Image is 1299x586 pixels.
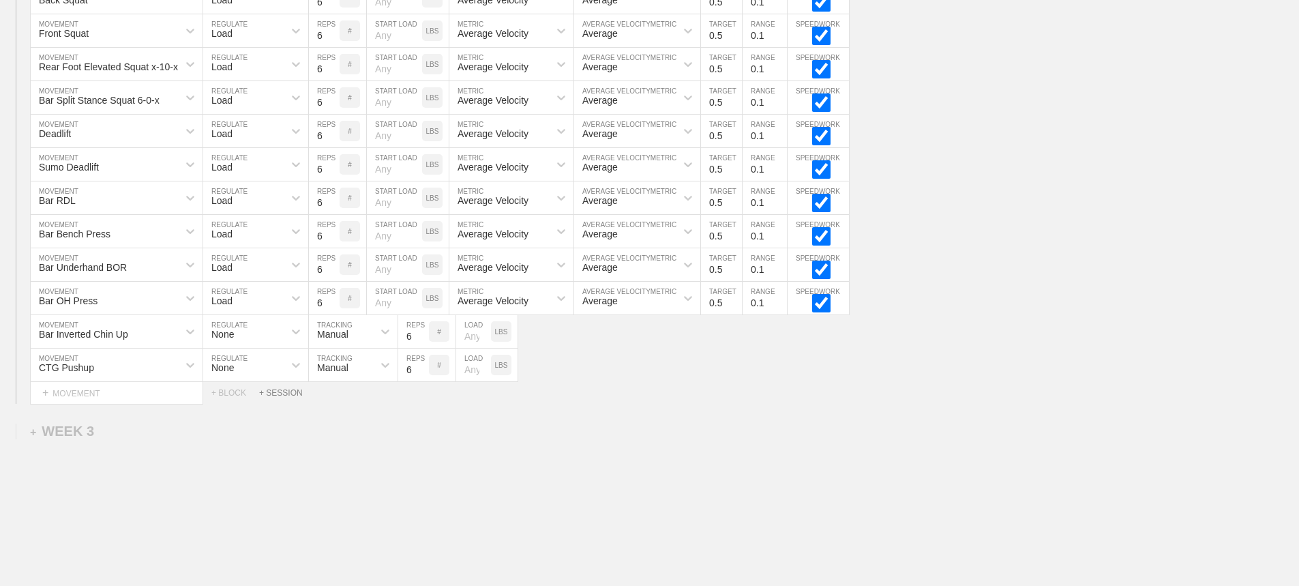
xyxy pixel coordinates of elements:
[39,329,128,340] div: Bar Inverted Chin Up
[30,424,94,439] div: WEEK 3
[39,162,99,173] div: Sumo Deadlift
[458,28,528,39] div: Average Velocity
[211,195,233,206] div: Load
[348,61,352,68] p: #
[458,128,528,139] div: Average Velocity
[348,194,352,202] p: #
[39,95,160,106] div: Bar Split Stance Squat 6-0-x
[42,387,48,398] span: +
[211,229,233,239] div: Load
[30,382,203,405] div: MOVEMENT
[367,81,422,114] input: Any
[582,28,618,39] div: Average
[39,262,127,273] div: Bar Underhand BOR
[348,128,352,135] p: #
[39,229,110,239] div: Bar Bench Press
[458,195,528,206] div: Average Velocity
[582,162,618,173] div: Average
[582,295,618,306] div: Average
[259,388,314,398] div: + SESSION
[426,194,439,202] p: LBS
[39,195,76,206] div: Bar RDL
[211,295,233,306] div: Load
[348,295,352,302] p: #
[211,128,233,139] div: Load
[582,128,618,139] div: Average
[426,61,439,68] p: LBS
[39,128,71,139] div: Deadlift
[367,48,422,80] input: Any
[458,95,528,106] div: Average Velocity
[367,181,422,214] input: Any
[582,61,618,72] div: Average
[348,261,352,269] p: #
[348,94,352,102] p: #
[367,248,422,281] input: Any
[458,162,528,173] div: Average Velocity
[211,362,234,373] div: None
[211,262,233,273] div: Load
[1054,428,1299,586] iframe: Chat Widget
[348,27,352,35] p: #
[39,61,178,72] div: Rear Foot Elevated Squat x-10-x
[211,28,233,39] div: Load
[426,295,439,302] p: LBS
[437,328,441,336] p: #
[367,14,422,47] input: Any
[426,261,439,269] p: LBS
[211,388,259,398] div: + BLOCK
[426,128,439,135] p: LBS
[456,349,491,381] input: Any
[317,329,348,340] div: Manual
[367,115,422,147] input: Any
[348,161,352,169] p: #
[426,161,439,169] p: LBS
[426,27,439,35] p: LBS
[437,362,441,369] p: #
[348,228,352,235] p: #
[30,426,36,438] span: +
[39,28,89,39] div: Front Squat
[582,229,618,239] div: Average
[582,262,618,273] div: Average
[211,162,233,173] div: Load
[426,94,439,102] p: LBS
[39,362,94,373] div: CTG Pushup
[495,328,508,336] p: LBS
[582,195,618,206] div: Average
[317,362,348,373] div: Manual
[39,295,98,306] div: Bar OH Press
[458,229,528,239] div: Average Velocity
[367,282,422,314] input: Any
[582,95,618,106] div: Average
[495,362,508,369] p: LBS
[367,148,422,181] input: Any
[211,95,233,106] div: Load
[211,61,233,72] div: Load
[458,262,528,273] div: Average Velocity
[456,315,491,348] input: Any
[367,215,422,248] input: Any
[458,295,528,306] div: Average Velocity
[211,329,234,340] div: None
[426,228,439,235] p: LBS
[458,61,528,72] div: Average Velocity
